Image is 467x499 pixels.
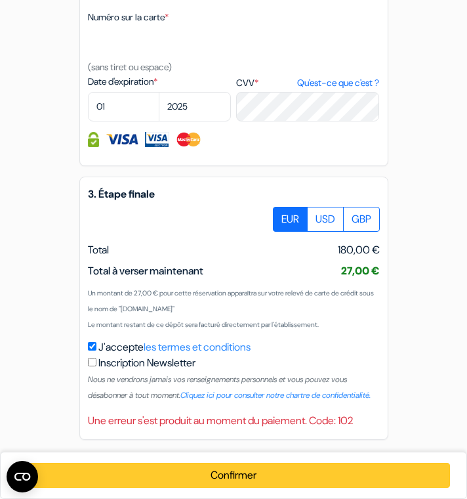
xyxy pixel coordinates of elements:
a: Qu'est-ce que c'est ? [297,76,379,90]
label: J'accepte [98,339,251,355]
div: Une erreur s'est produit au moment du paiement. Code: 102 [88,413,380,429]
small: Un montant de 27,00 € pour cette réservation apparaîtra sur votre relevé de carte de crédit sous ... [88,289,374,313]
small: Nous ne vendrons jamais vos renseignements personnels et vous pouvez vous désabonner à tout moment. [88,374,371,401]
small: (sans tiret ou espace) [88,61,172,73]
span: Total [88,243,109,257]
span: 27,00 € [341,264,380,278]
span: 180,00 € [338,242,380,258]
img: Visa [106,132,138,147]
label: USD [307,207,344,232]
img: Visa Electron [145,132,169,147]
label: EUR [273,207,308,232]
label: Inscription Newsletter [98,355,195,371]
label: CVV [236,76,379,90]
span: Total à verser maintenant [88,264,203,278]
h5: 3. Étape finale [88,188,380,200]
label: Date d'expiration [88,75,231,89]
img: Master Card [175,132,202,147]
a: Cliquez ici pour consulter notre chartre de confidentialité. [180,390,371,401]
div: Basic radio toggle button group [274,207,380,232]
label: Numéro sur la carte [88,11,169,24]
label: GBP [343,207,380,232]
a: les termes et conditions [144,340,251,354]
img: Information de carte de crédit entièrement encryptée et sécurisée [88,132,99,147]
button: Ouvrir le widget CMP [7,461,38,492]
button: Confirmer [17,463,450,488]
small: Le montant restant de ce dépôt sera facturé directement par l'établissement. [88,320,319,329]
